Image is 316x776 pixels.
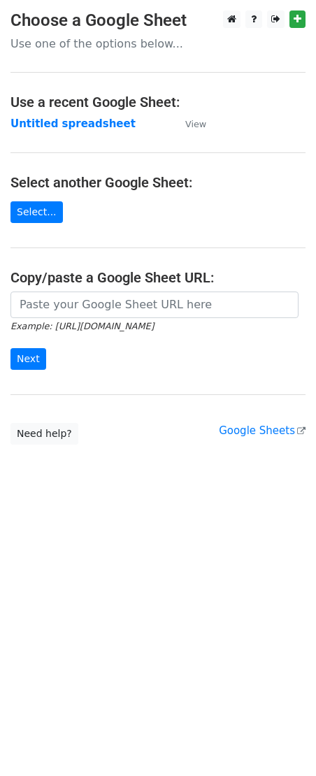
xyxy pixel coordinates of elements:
[219,424,306,437] a: Google Sheets
[185,119,206,129] small: View
[10,94,306,110] h4: Use a recent Google Sheet:
[10,36,306,51] p: Use one of the options below...
[171,117,206,130] a: View
[10,117,136,130] a: Untitled spreadsheet
[10,321,154,331] small: Example: [URL][DOMAIN_NAME]
[10,174,306,191] h4: Select another Google Sheet:
[10,10,306,31] h3: Choose a Google Sheet
[10,348,46,370] input: Next
[10,423,78,445] a: Need help?
[10,269,306,286] h4: Copy/paste a Google Sheet URL:
[10,292,299,318] input: Paste your Google Sheet URL here
[10,201,63,223] a: Select...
